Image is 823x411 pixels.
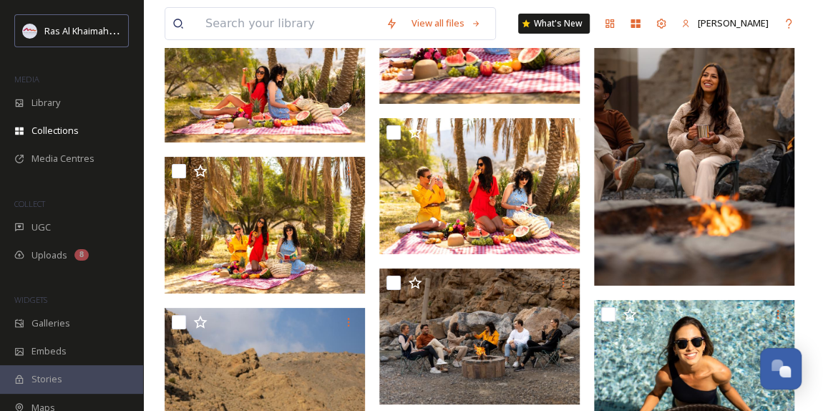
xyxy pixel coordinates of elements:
img: Ras Al Khaimah Destination Photo Shoot 2023 (11).jpg [379,269,583,405]
div: 8 [74,249,89,261]
span: [PERSON_NAME] [698,16,769,29]
span: UGC [31,221,51,234]
img: Ras Al Khaimah Destination Photo Shoot 2023 (15).jpg [165,157,369,293]
span: Library [31,96,60,110]
span: MEDIA [14,74,39,84]
img: Ras Al Khaimah Destination Photo Shoot 2023 (18).jpg [165,6,369,142]
span: WIDGETS [14,294,47,305]
span: Galleries [31,316,70,330]
a: [PERSON_NAME] [674,9,776,37]
span: Uploads [31,248,67,262]
button: Open Chat [760,348,802,390]
span: Embeds [31,344,67,358]
span: Media Centres [31,152,94,165]
span: Ras Al Khaimah Tourism Development Authority [44,24,247,37]
span: COLLECT [14,198,45,209]
a: What's New [518,14,590,34]
span: Stories [31,372,62,386]
input: Search your library [198,8,379,39]
img: Logo_RAKTDA_RGB-01.png [23,24,37,38]
span: Collections [31,124,79,137]
a: View all files [404,9,488,37]
img: Ras Al Khaimah Destination Photo Shoot 2023 (14).jpg [379,118,583,254]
